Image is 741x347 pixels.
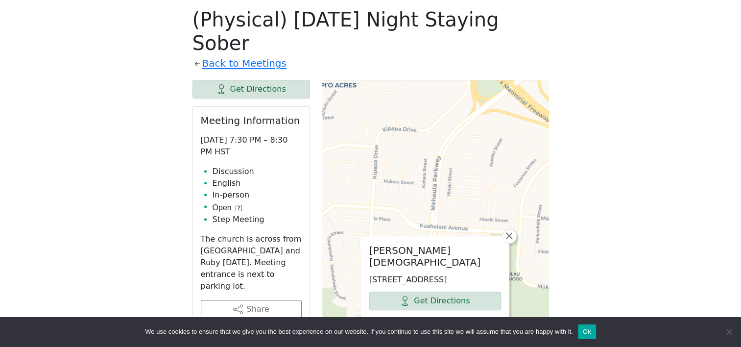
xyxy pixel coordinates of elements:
[213,166,302,177] li: Discussion
[724,327,734,337] span: No
[201,300,302,319] button: Share
[369,274,501,286] p: [STREET_ADDRESS]
[578,324,596,339] button: Ok
[213,214,302,225] li: Step Meeting
[192,8,549,55] h1: (Physical) [DATE] Night Staying Sober
[369,292,501,310] a: Get Directions
[502,229,517,244] a: Close popup
[504,230,514,242] span: ×
[192,80,310,99] a: Get Directions
[213,189,302,201] li: In-person
[213,202,232,214] span: Open
[369,245,501,268] h2: [PERSON_NAME][DEMOGRAPHIC_DATA]
[201,233,302,292] p: The church is across from [GEOGRAPHIC_DATA] and Ruby [DATE]. Meeting entrance is next to parking ...
[201,134,302,158] p: [DATE] 7:30 PM – 8:30 PM HST
[202,55,287,72] a: Back to Meetings
[201,115,302,126] h2: Meeting Information
[213,177,302,189] li: English
[213,202,242,214] button: Open
[145,327,573,337] span: We use cookies to ensure that we give you the best experience on our website. If you continue to ...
